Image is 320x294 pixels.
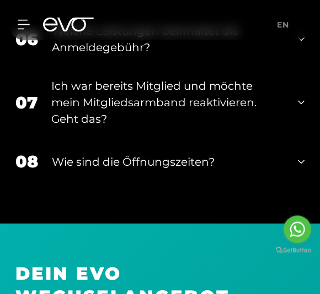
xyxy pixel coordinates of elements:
a: Go to whatsapp [284,216,311,243]
span: en [277,20,289,30]
a: Go to GetButton.io website [276,247,311,253]
div: 08 [15,150,38,175]
div: 07 [15,91,38,116]
a: en [277,19,296,31]
div: Ich war bereits Mitglied und möchte mein Mitgliedsarmband reaktivieren. Geht das? [51,78,284,128]
div: Wie sind die Öffnungszeiten? [52,154,284,171]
